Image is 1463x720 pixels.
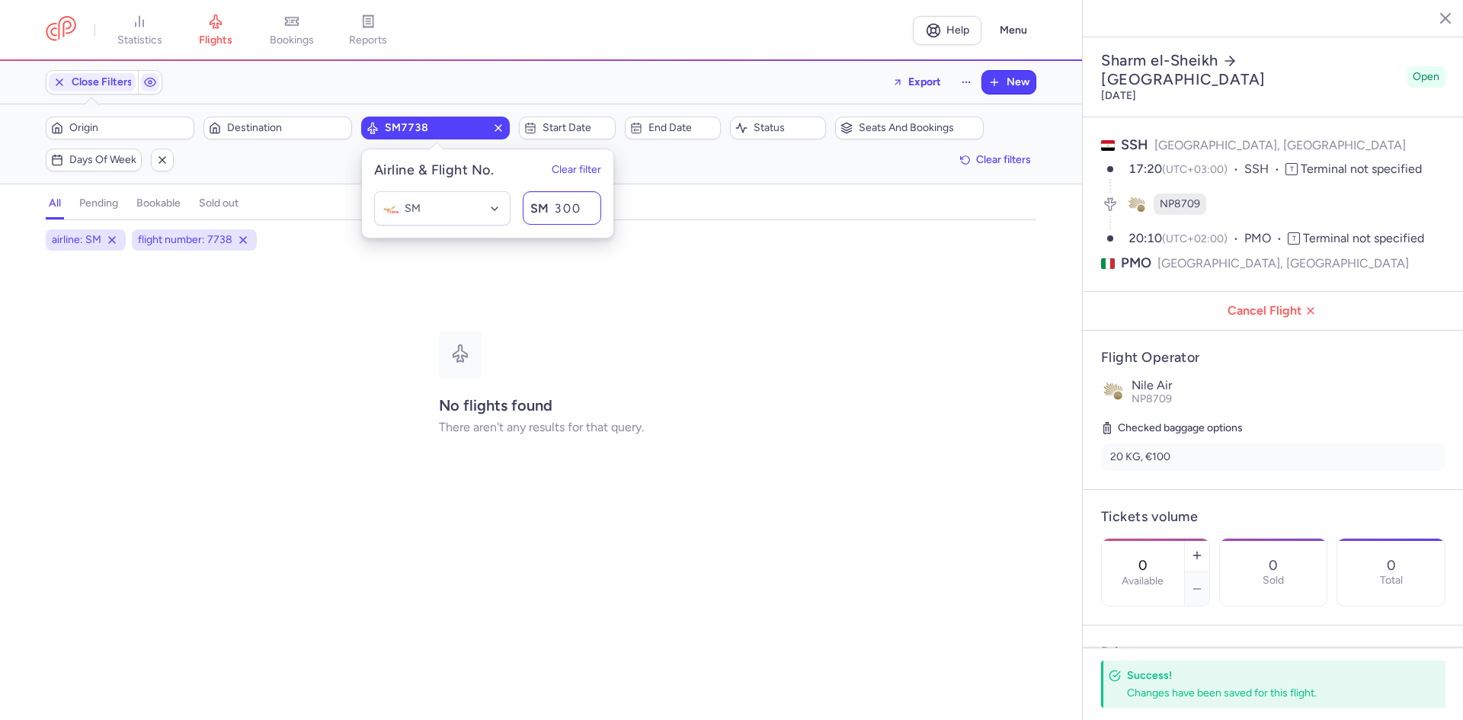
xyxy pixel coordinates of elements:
span: T [1288,232,1300,245]
button: Close Filters [46,71,138,94]
button: Start date [519,117,615,139]
button: Menu [991,16,1036,45]
p: 0 [1269,558,1278,573]
time: 20:10 [1128,231,1162,245]
span: End date [648,122,715,134]
button: Status [730,117,826,139]
h4: pending [79,197,118,210]
h4: Tickets volume [1101,508,1445,526]
span: Close Filters [72,76,133,88]
span: Terminal not specified [1301,162,1422,176]
span: Start date [543,122,610,134]
span: [GEOGRAPHIC_DATA], [GEOGRAPHIC_DATA] [1154,138,1406,152]
p: Nile Air [1132,379,1445,392]
p: There aren't any results for that query. [439,421,644,434]
button: Days of week [46,149,142,171]
button: New [982,71,1036,94]
time: 17:20 [1128,162,1162,176]
span: statistics [117,34,162,47]
p: 0 [1387,558,1396,573]
span: flights [199,34,232,47]
span: Clear filters [976,154,1031,165]
span: NP8709 [1160,197,1200,212]
span: Cancel Flight [1095,304,1452,318]
span: PMO [1121,254,1151,273]
a: statistics [101,14,178,47]
span: reports [349,34,387,47]
span: Status [754,122,821,134]
h4: Success! [1127,668,1412,683]
strong: No flights found [439,396,552,414]
a: flights [178,14,254,47]
a: reports [330,14,406,47]
span: New [1007,76,1029,88]
h4: sold out [199,197,238,210]
button: Export [882,70,951,94]
a: Help [913,16,981,45]
figure: SM airline logo [383,201,399,216]
button: Destination [203,117,352,139]
a: bookings [254,14,330,47]
span: SM [405,200,490,217]
span: Open [1413,69,1439,85]
span: PMO [1244,230,1288,248]
span: airline: SM [52,232,101,248]
span: T [1285,163,1298,175]
span: SSH [1244,161,1285,178]
p: Sold [1263,574,1284,587]
span: Export [908,76,941,88]
span: [GEOGRAPHIC_DATA], [GEOGRAPHIC_DATA] [1157,254,1409,273]
span: flight number: 7738 [138,232,232,248]
label: Available [1122,575,1164,587]
button: SM7738 [361,117,510,139]
h5: Airline & Flight No. [374,162,494,179]
a: CitizenPlane red outlined logo [46,16,76,44]
span: (UTC+02:00) [1162,232,1228,245]
span: Destination [227,122,347,134]
button: Origin [46,117,194,139]
button: End date [625,117,721,139]
figure: NP airline logo [1126,194,1148,215]
h4: all [49,197,61,210]
input: ____ [523,191,601,225]
span: SSH [1121,136,1148,153]
span: Origin [69,122,189,134]
button: Clear filters [955,149,1036,171]
p: Total [1380,574,1403,587]
li: 20 KG, €100 [1101,443,1445,471]
span: Help [946,24,969,36]
span: (UTC+03:00) [1162,163,1228,176]
span: Seats and bookings [859,122,978,134]
h2: Sharm el-Sheikh [GEOGRAPHIC_DATA] [1101,51,1401,89]
button: Clear filter [552,165,601,177]
span: SM [530,201,549,216]
span: SM7738 [385,122,486,134]
time: [DATE] [1101,89,1136,102]
h4: bookable [136,197,181,210]
h5: Checked baggage options [1101,419,1445,437]
span: Days of week [69,154,136,166]
span: Terminal not specified [1303,231,1424,245]
span: NP8709 [1132,392,1172,405]
h4: Flight Operator [1101,349,1445,366]
button: Seats and bookings [835,117,984,139]
h4: Price [1101,644,1445,661]
div: Changes have been saved for this flight. [1127,686,1412,700]
img: Nile Air logo [1101,379,1125,403]
span: bookings [270,34,314,47]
